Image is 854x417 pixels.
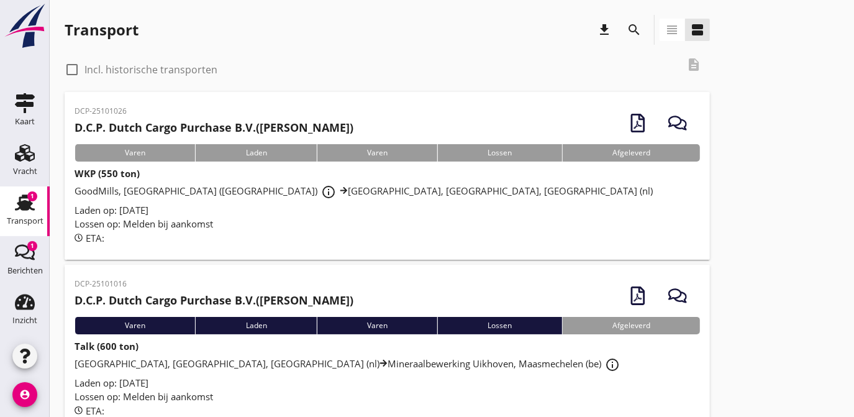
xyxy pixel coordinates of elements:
[75,185,653,197] span: GoodMills, [GEOGRAPHIC_DATA] ([GEOGRAPHIC_DATA]) [GEOGRAPHIC_DATA], [GEOGRAPHIC_DATA], [GEOGRAPHI...
[75,218,213,230] span: Lossen op: Melden bij aankomst
[75,357,624,370] span: [GEOGRAPHIC_DATA], [GEOGRAPHIC_DATA], [GEOGRAPHIC_DATA] (nl) Mineraalbewerking Uikhoven, Maasmech...
[75,167,140,180] strong: WKP (550 ton)
[65,20,139,40] div: Transport
[2,3,47,49] img: logo-small.a267ee39.svg
[321,185,336,199] i: info_outline
[562,144,700,162] div: Afgeleverd
[75,278,353,290] p: DCP-25101016
[13,167,37,175] div: Vracht
[27,241,37,251] div: 1
[15,117,35,126] div: Kaart
[86,405,104,417] span: ETA:
[195,144,316,162] div: Laden
[437,144,561,162] div: Lossen
[84,63,217,76] label: Incl. historische transporten
[75,377,148,389] span: Laden op: [DATE]
[605,357,620,372] i: info_outline
[317,144,437,162] div: Varen
[690,22,705,37] i: view_agenda
[75,120,256,135] strong: D.C.P. Dutch Cargo Purchase B.V.
[627,22,642,37] i: search
[12,316,37,324] div: Inzicht
[75,144,195,162] div: Varen
[75,317,195,334] div: Varen
[75,119,353,136] h2: ([PERSON_NAME])
[75,293,256,308] strong: D.C.P. Dutch Cargo Purchase B.V.
[75,292,353,309] h2: ([PERSON_NAME])
[562,317,700,334] div: Afgeleverd
[65,92,710,260] a: DCP-25101026D.C.P. Dutch Cargo Purchase B.V.([PERSON_NAME])VarenLadenVarenLossenAfgeleverdWKP (55...
[665,22,679,37] i: view_headline
[7,217,43,225] div: Transport
[86,232,104,244] span: ETA:
[27,191,37,201] div: 1
[195,317,316,334] div: Laden
[75,204,148,216] span: Laden op: [DATE]
[75,106,353,117] p: DCP-25101026
[317,317,437,334] div: Varen
[75,390,213,403] span: Lossen op: Melden bij aankomst
[12,382,37,407] i: account_circle
[75,340,139,352] strong: Talk (600 ton)
[7,267,43,275] div: Berichten
[437,317,561,334] div: Lossen
[597,22,612,37] i: download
